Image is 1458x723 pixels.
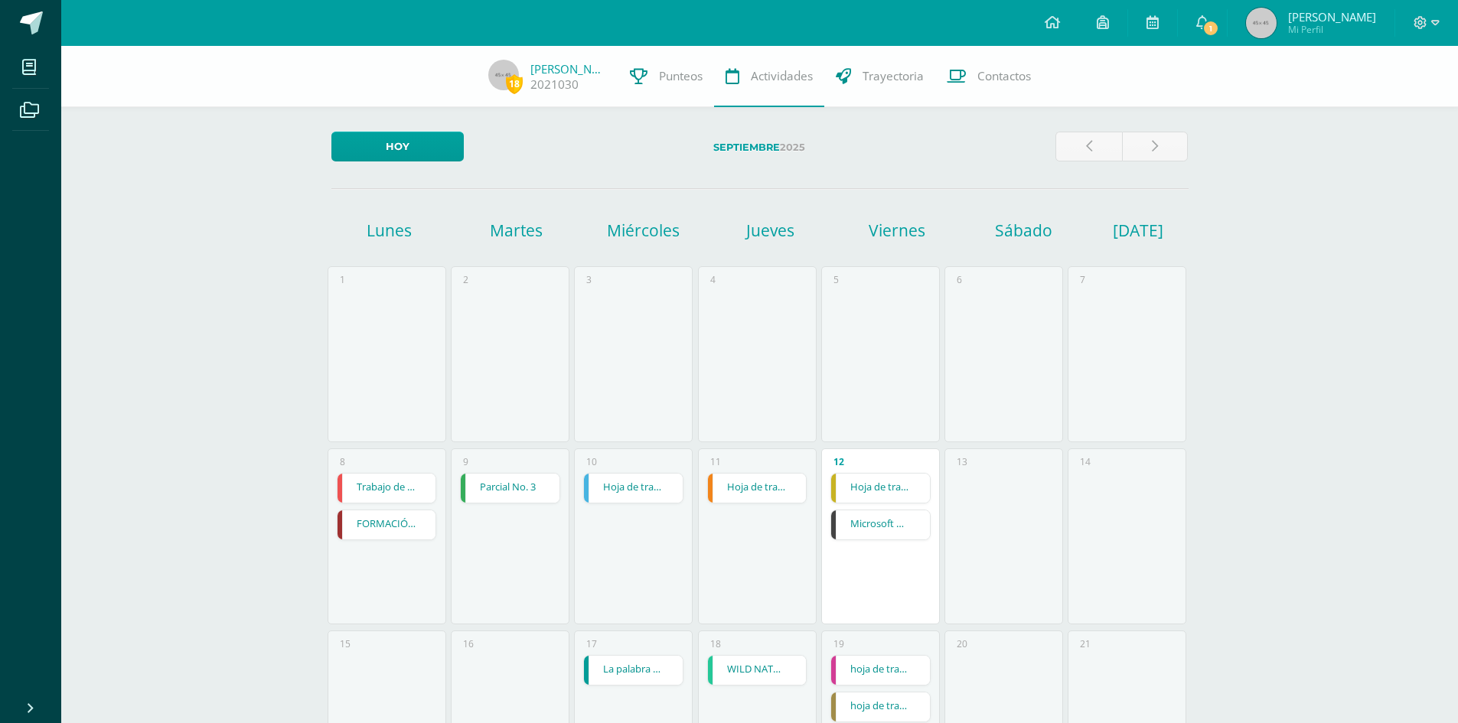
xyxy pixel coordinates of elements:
a: Hoja de trabajo No.3 [831,474,930,503]
div: 15 [340,637,351,650]
a: Punteos [618,46,714,107]
div: Hoja de trabajo No.3 | Tarea [583,473,683,503]
div: hoja de trabajo 3 | Tarea [830,655,931,686]
div: Microsoft Word elaboración redacción y personalización de documentos | Tarea [830,510,931,540]
div: 6 [957,273,962,286]
label: 2025 [476,132,1043,163]
span: Actividades [751,68,813,84]
h1: Martes [455,220,578,241]
a: FORMACIÓN MUSICAL  SILENCIOS MUSICALES [338,510,436,539]
div: 1 [340,273,345,286]
div: hoja de trabajo 3 | Tarea [830,692,931,722]
a: Trabajo de zona No.3 [338,474,436,503]
a: Microsoft Word elaboración redacción y personalización de documentos [831,510,930,539]
h1: Miércoles [582,220,704,241]
span: 18 [506,74,523,93]
a: WILD NATURE [708,656,807,685]
div: 19 [833,637,844,650]
div: 21 [1080,637,1091,650]
a: 2021030 [530,77,579,93]
div: 18 [710,637,721,650]
a: La palabra me enseña a dar frutos [584,656,683,685]
h1: [DATE] [1113,220,1132,241]
a: Parcial No. 3 [461,474,559,503]
div: 8 [340,455,345,468]
div: 14 [1080,455,1091,468]
a: hoja de trabajo 3 [831,692,930,721]
div: 7 [1080,273,1085,286]
span: Trayectoria [863,68,924,84]
div: 12 [833,455,844,468]
div: 5 [833,273,839,286]
span: Mi Perfil [1288,23,1376,36]
div: 20 [957,637,967,650]
a: Hoja de trabajo No.3 [708,474,807,503]
span: 1 [1202,20,1219,37]
div: 10 [586,455,597,468]
h1: Viernes [836,220,958,241]
a: hoja de trabajo 3 [831,656,930,685]
div: FORMACIÓN MUSICAL  SILENCIOS MUSICALES | Tarea [337,510,437,540]
div: Parcial No. 3 | Tarea [460,473,560,503]
a: Actividades [714,46,824,107]
div: Hoja de trabajo No.3 | Tarea [707,473,807,503]
div: Hoja de trabajo No.3 | Tarea [830,473,931,503]
div: Trabajo de zona No.3 | Tarea [337,473,437,503]
div: 4 [710,273,716,286]
span: [PERSON_NAME] [1288,9,1376,24]
span: Punteos [659,68,703,84]
h1: Sábado [963,220,1085,241]
a: Trayectoria [824,46,935,107]
a: Contactos [935,46,1042,107]
a: [PERSON_NAME] [530,61,607,77]
span: Contactos [977,68,1031,84]
strong: Septiembre [713,142,780,153]
div: WILD NATURE | Tarea [707,655,807,686]
a: Hoja de trabajo No.3 [584,474,683,503]
div: 9 [463,455,468,468]
div: 11 [710,455,721,468]
div: La palabra me enseña a dar frutos | Tarea [583,655,683,686]
h1: Jueves [709,220,831,241]
div: 3 [586,273,592,286]
div: 2 [463,273,468,286]
a: Hoy [331,132,464,161]
div: 13 [957,455,967,468]
img: 45x45 [1246,8,1277,38]
img: 45x45 [488,60,519,90]
div: 16 [463,637,474,650]
div: 17 [586,637,597,650]
h1: Lunes [328,220,451,241]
